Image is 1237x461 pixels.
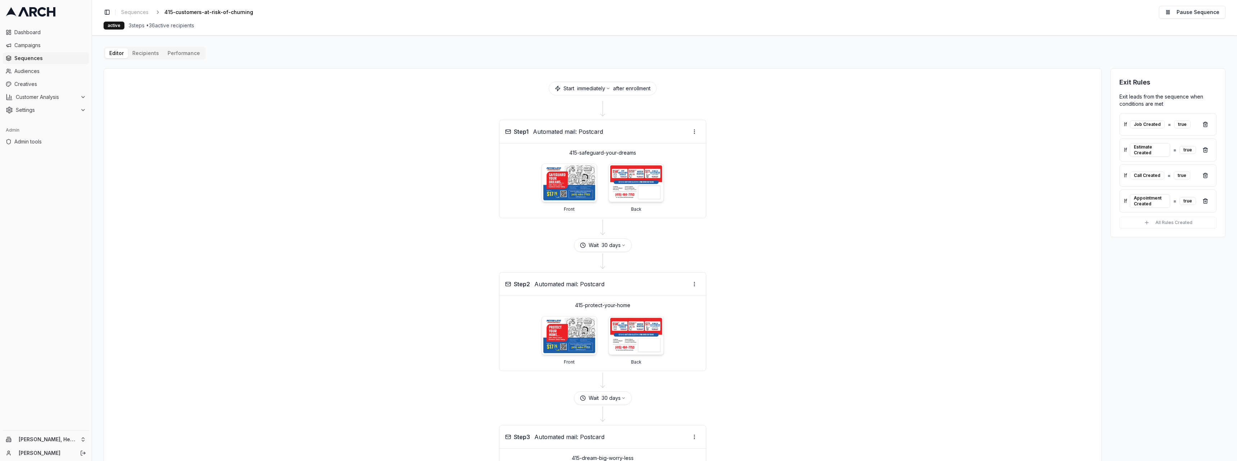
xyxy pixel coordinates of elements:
[589,394,599,402] span: Wait
[631,206,642,212] p: Back
[1124,172,1127,179] span: If
[534,280,604,288] span: Automated mail: Postcard
[118,7,151,17] a: Sequences
[514,127,529,136] span: Step 1
[19,436,77,443] span: [PERSON_NAME], Heating, Cooling and Drains
[610,165,662,200] img: 415-safeguard-your-dreams - Back
[3,53,89,64] a: Sequences
[549,82,657,95] div: Start after enrollment
[505,302,700,309] p: 415-protect-your-home
[514,433,530,441] span: Step 3
[164,9,253,16] span: 415-customers-at-risk-of-churning
[16,93,77,101] span: Customer Analysis
[3,27,89,38] a: Dashboard
[1179,197,1196,205] div: true
[14,42,86,49] span: Campaigns
[534,433,604,441] span: Automated mail: Postcard
[1179,146,1196,154] div: true
[631,359,642,365] p: Back
[19,449,72,457] a: [PERSON_NAME]
[3,434,89,445] button: [PERSON_NAME], Heating, Cooling and Drains
[14,68,86,75] span: Audiences
[564,359,575,365] p: Front
[543,318,595,353] img: 415-protect-your-home - Front
[514,280,530,288] span: Step 2
[505,149,700,156] p: 415-safeguard-your-dreams
[1130,194,1170,208] div: Appointment Created
[1168,121,1171,128] span: =
[610,318,662,353] img: 415-protect-your-home - Back
[1174,172,1190,179] div: true
[14,29,86,36] span: Dashboard
[1173,146,1177,154] span: =
[3,78,89,90] a: Creatives
[602,242,626,249] button: 30 days
[1159,6,1225,19] button: Pause Sequence
[129,22,194,29] span: 3 steps • 36 active recipients
[564,206,575,212] p: Front
[1124,197,1127,205] span: If
[1130,143,1170,157] div: Estimate Created
[577,85,610,92] button: immediately
[3,124,89,136] div: Admin
[16,106,77,114] span: Settings
[128,48,163,58] button: Recipients
[3,65,89,77] a: Audiences
[1124,121,1127,128] span: If
[3,40,89,51] a: Campaigns
[14,55,86,62] span: Sequences
[1119,77,1217,87] h3: Exit Rules
[3,91,89,103] button: Customer Analysis
[543,165,595,200] img: 415-safeguard-your-dreams - Front
[104,22,124,29] div: active
[78,448,88,458] button: Log out
[1173,197,1177,205] span: =
[602,394,626,402] button: 30 days
[1130,172,1164,179] div: Call Created
[1130,120,1165,128] div: Job Created
[105,48,128,58] button: Editor
[3,136,89,147] a: Admin tools
[1124,146,1127,154] span: If
[14,81,86,88] span: Creatives
[14,138,86,145] span: Admin tools
[121,9,149,16] span: Sequences
[1119,93,1217,108] p: Exit leads from the sequence when conditions are met
[1167,172,1171,179] span: =
[118,7,265,17] nav: breadcrumb
[1174,120,1191,128] div: true
[163,48,204,58] button: Performance
[3,104,89,116] button: Settings
[589,242,599,249] span: Wait
[533,127,603,136] span: Automated mail: Postcard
